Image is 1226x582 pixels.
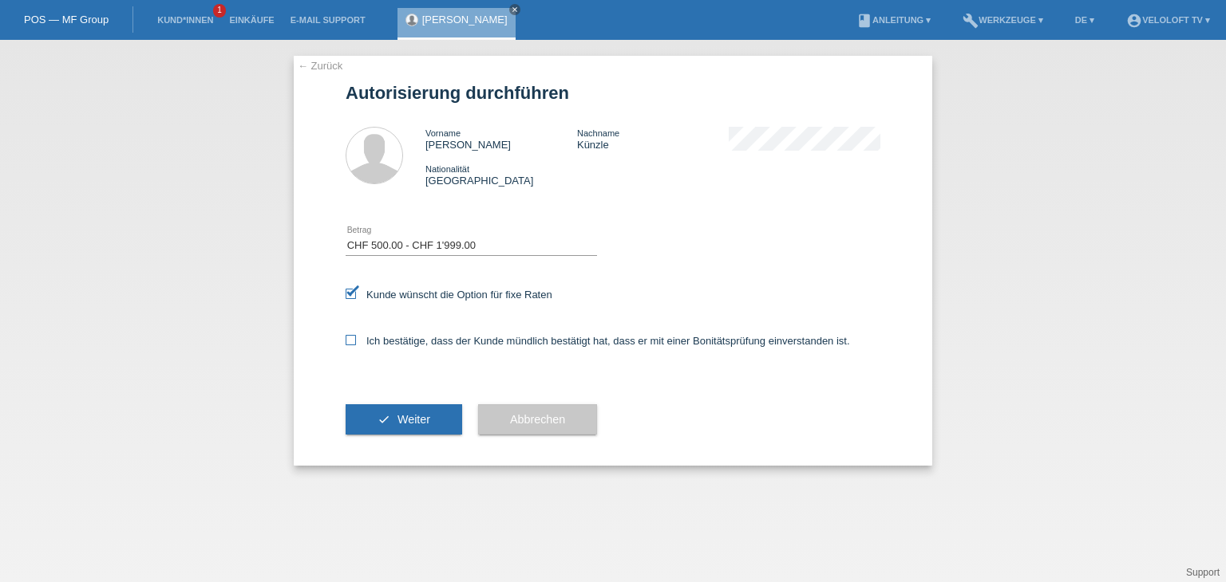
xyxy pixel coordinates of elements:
span: Abbrechen [510,413,565,426]
div: Künzle [577,127,729,151]
button: Abbrechen [478,404,597,435]
a: account_circleVeloLoft TV ▾ [1118,15,1218,25]
span: Weiter [397,413,430,426]
i: close [511,6,519,14]
span: Nationalität [425,164,469,174]
h1: Autorisierung durchführen [346,83,880,103]
div: [PERSON_NAME] [425,127,577,151]
label: Ich bestätige, dass der Kunde mündlich bestätigt hat, dass er mit einer Bonitätsprüfung einversta... [346,335,850,347]
a: E-Mail Support [283,15,374,25]
label: Kunde wünscht die Option für fixe Raten [346,289,552,301]
button: check Weiter [346,404,462,435]
a: buildWerkzeuge ▾ [955,15,1051,25]
div: [GEOGRAPHIC_DATA] [425,163,577,187]
i: build [963,13,979,29]
i: book [856,13,872,29]
a: DE ▾ [1067,15,1102,25]
a: [PERSON_NAME] [422,14,508,26]
a: Support [1186,567,1220,578]
span: 1 [213,4,226,18]
span: Vorname [425,128,461,138]
span: Nachname [577,128,619,138]
a: bookAnleitung ▾ [848,15,939,25]
a: close [509,4,520,15]
a: Einkäufe [221,15,282,25]
a: ← Zurück [298,60,342,72]
a: POS — MF Group [24,14,109,26]
i: check [378,413,390,426]
i: account_circle [1126,13,1142,29]
a: Kund*innen [149,15,221,25]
